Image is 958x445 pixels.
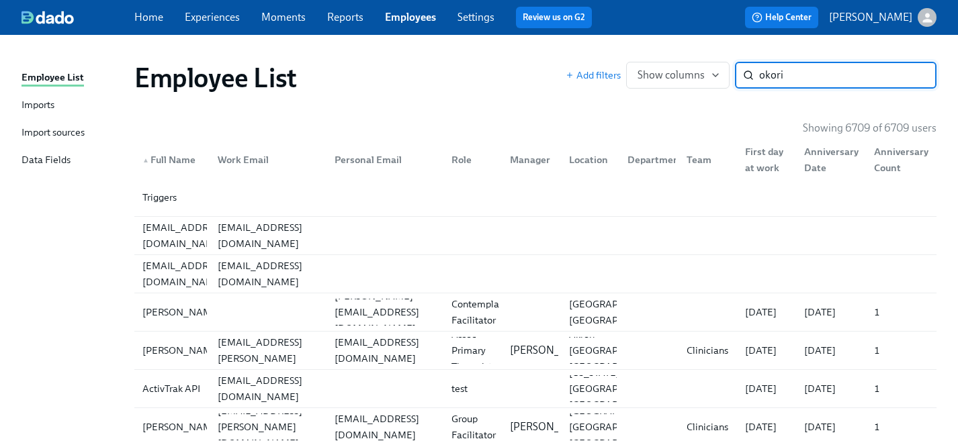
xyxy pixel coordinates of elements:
[799,381,864,397] div: [DATE]
[799,419,864,435] div: [DATE]
[137,304,226,320] div: [PERSON_NAME]
[134,370,937,408] a: ActivTrak API[EMAIL_ADDRESS][DOMAIN_NAME]test[US_STATE] [GEOGRAPHIC_DATA] [GEOGRAPHIC_DATA][DATE]...
[446,152,500,168] div: Role
[134,62,297,94] h1: Employee List
[566,68,621,82] button: Add filters
[869,419,934,435] div: 1
[137,189,207,205] div: Triggers
[21,97,54,114] div: Imports
[21,152,71,169] div: Data Fields
[458,11,494,23] a: Settings
[134,179,937,216] div: Triggers
[869,381,934,397] div: 1
[134,179,937,217] a: Triggers
[516,7,592,28] button: Review us on G2
[564,364,673,413] div: [US_STATE] [GEOGRAPHIC_DATA] [GEOGRAPHIC_DATA]
[134,293,937,332] a: [PERSON_NAME][PERSON_NAME][EMAIL_ADDRESS][DOMAIN_NAME]Contemplative Facilitator[GEOGRAPHIC_DATA],...
[134,293,937,331] div: [PERSON_NAME][PERSON_NAME][EMAIL_ADDRESS][DOMAIN_NAME]Contemplative Facilitator[GEOGRAPHIC_DATA],...
[734,146,793,173] div: First day at work
[134,217,937,255] a: [EMAIL_ADDRESS][DOMAIN_NAME][EMAIL_ADDRESS][DOMAIN_NAME]
[676,146,735,173] div: Team
[681,419,735,435] div: Clinicians
[740,144,793,176] div: First day at work
[446,296,521,328] div: Contemplative Facilitator
[137,219,232,252] div: [EMAIL_ADDRESS][DOMAIN_NAME]
[441,146,500,173] div: Role
[799,304,864,320] div: [DATE]
[134,332,937,370] a: [PERSON_NAME][PERSON_NAME][EMAIL_ADDRESS][PERSON_NAME][DOMAIN_NAME][EMAIL_ADDRESS][DOMAIN_NAME]As...
[261,11,306,23] a: Moments
[212,152,324,168] div: Work Email
[385,11,436,23] a: Employees
[21,11,134,24] a: dado
[137,152,207,168] div: Full Name
[134,255,937,293] a: [EMAIL_ADDRESS][DOMAIN_NAME][EMAIL_ADDRESS][DOMAIN_NAME]
[499,146,558,173] div: Manager
[681,152,735,168] div: Team
[745,7,818,28] button: Help Center
[137,146,207,173] div: ▲Full Name
[212,219,324,252] div: [EMAIL_ADDRESS][DOMAIN_NAME]
[137,342,226,358] div: [PERSON_NAME]
[21,125,124,142] a: Import sources
[558,146,617,173] div: Location
[510,343,593,358] p: [PERSON_NAME]
[212,373,324,405] div: [EMAIL_ADDRESS][DOMAIN_NAME]
[137,381,207,397] div: ActivTrak API
[564,326,673,375] div: Akron [GEOGRAPHIC_DATA] [GEOGRAPHIC_DATA]
[329,334,441,366] div: [EMAIL_ADDRESS][DOMAIN_NAME]
[626,62,730,89] button: Show columns
[212,258,324,290] div: [EMAIL_ADDRESS][DOMAIN_NAME]
[740,419,793,435] div: [DATE]
[21,125,85,142] div: Import sources
[505,152,558,168] div: Manager
[759,62,937,89] input: Search by name
[329,288,441,336] div: [PERSON_NAME][EMAIL_ADDRESS][DOMAIN_NAME]
[21,11,74,24] img: dado
[142,157,149,164] span: ▲
[869,304,934,320] div: 1
[799,342,864,358] div: [DATE]
[207,146,324,173] div: Work Email
[329,411,441,443] div: [EMAIL_ADDRESS][DOMAIN_NAME]
[446,326,500,375] div: Assoc Primary Therapist
[799,144,864,176] div: Anniversary Date
[793,146,864,173] div: Anniversary Date
[327,11,363,23] a: Reports
[681,342,735,358] div: Clinicians
[740,342,793,358] div: [DATE]
[510,419,593,434] p: [PERSON_NAME]
[617,146,676,173] div: Department
[564,296,676,328] div: [GEOGRAPHIC_DATA], [GEOGRAPHIC_DATA]
[185,11,240,23] a: Experiences
[134,332,937,369] div: [PERSON_NAME][PERSON_NAME][EMAIL_ADDRESS][PERSON_NAME][DOMAIN_NAME][EMAIL_ADDRESS][DOMAIN_NAME]As...
[803,121,937,136] p: Showing 6709 of 6709 users
[137,419,226,435] div: [PERSON_NAME]
[863,146,934,173] div: Anniversary Count
[829,10,912,25] p: [PERSON_NAME]
[869,342,934,358] div: 1
[523,11,585,24] a: Review us on G2
[21,70,84,87] div: Employee List
[622,152,689,168] div: Department
[21,152,124,169] a: Data Fields
[134,11,163,23] a: Home
[446,381,500,397] div: test
[740,304,793,320] div: [DATE]
[869,144,934,176] div: Anniversary Count
[446,411,501,443] div: Group Facilitator
[740,381,793,397] div: [DATE]
[212,318,324,383] div: [PERSON_NAME][EMAIL_ADDRESS][PERSON_NAME][DOMAIN_NAME]
[21,70,124,87] a: Employee List
[752,11,812,24] span: Help Center
[21,97,124,114] a: Imports
[564,152,617,168] div: Location
[137,258,232,290] div: [EMAIL_ADDRESS][DOMAIN_NAME]
[638,68,718,82] span: Show columns
[829,8,937,27] button: [PERSON_NAME]
[329,152,441,168] div: Personal Email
